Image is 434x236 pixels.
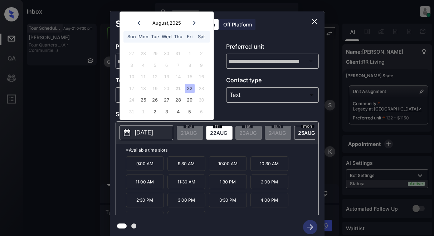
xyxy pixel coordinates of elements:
p: 4:30 PM [126,211,164,226]
div: Not available Tuesday, August 5th, 2025 [150,60,160,70]
div: Not available Sunday, August 31st, 2025 [127,107,137,117]
div: Wed [162,32,171,41]
div: Not available Tuesday, August 12th, 2025 [150,72,160,82]
p: 3:30 PM [209,193,247,207]
div: Tue [150,32,160,41]
button: close [307,14,322,29]
div: Not available Friday, August 15th, 2025 [185,72,195,82]
div: Not available Friday, August 8th, 2025 [185,60,195,70]
div: Not available Wednesday, August 20th, 2025 [162,84,171,93]
div: Choose Friday, August 22nd, 2025 [185,84,195,93]
div: Not available Sunday, August 3rd, 2025 [127,60,137,70]
div: Choose Thursday, September 4th, 2025 [173,107,183,117]
p: 10:30 AM [250,156,288,171]
p: 11:30 AM [167,174,205,189]
div: Not available Monday, August 11th, 2025 [138,72,148,82]
div: Not available Saturday, August 16th, 2025 [196,72,206,82]
span: fri [213,124,222,128]
div: Sun [127,32,137,41]
p: *Available time slots [126,144,318,156]
div: Not available Thursday, August 14th, 2025 [173,72,183,82]
div: Not available Sunday, July 27th, 2025 [127,49,137,58]
div: Choose Wednesday, September 3rd, 2025 [162,107,171,117]
div: Not available Monday, August 18th, 2025 [138,84,148,93]
span: mon [301,124,314,128]
p: 10:00 AM [209,156,247,171]
div: Not available Saturday, August 2nd, 2025 [196,49,206,58]
p: Preferred community [116,42,208,54]
div: Choose Wednesday, August 27th, 2025 [162,95,171,105]
div: Not available Monday, September 1st, 2025 [138,107,148,117]
div: Not available Thursday, August 7th, 2025 [173,60,183,70]
div: Sat [196,32,206,41]
div: Not available Monday, July 28th, 2025 [138,49,148,58]
div: Choose Tuesday, August 26th, 2025 [150,95,160,105]
div: Not available Sunday, August 24th, 2025 [127,95,137,105]
p: Tour type [116,76,208,87]
p: 3:00 PM [167,193,205,207]
div: Choose Monday, August 25th, 2025 [138,95,148,105]
p: 11:00 AM [126,174,164,189]
div: date-select [206,126,233,140]
span: 25 AUG [298,130,315,136]
div: Not available Wednesday, August 6th, 2025 [162,60,171,70]
p: Select slot [116,110,319,121]
p: 1:30 PM [209,174,247,189]
p: Contact type [226,76,319,87]
div: Text [228,89,317,101]
div: Not available Saturday, August 30th, 2025 [196,95,206,105]
div: Not available Thursday, August 21st, 2025 [173,84,183,93]
p: 9:00 AM [126,156,164,171]
div: Choose Friday, August 29th, 2025 [185,95,195,105]
div: Not available Tuesday, August 19th, 2025 [150,84,160,93]
p: 2:00 PM [250,174,288,189]
p: 4:00 PM [250,193,288,207]
div: Not available Wednesday, August 13th, 2025 [162,72,171,82]
div: Choose Tuesday, September 2nd, 2025 [150,107,160,117]
div: Not available Monday, August 4th, 2025 [138,60,148,70]
div: Not available Saturday, August 9th, 2025 [196,60,206,70]
p: 9:30 AM [167,156,205,171]
div: Mon [138,32,148,41]
div: Not available Thursday, July 31st, 2025 [173,49,183,58]
button: [DATE] [120,125,173,140]
p: [DATE] [135,128,153,137]
div: In Person [117,89,206,101]
span: 22 AUG [210,130,227,136]
div: Not available Friday, August 1st, 2025 [185,49,195,58]
h2: Schedule Tour [110,11,183,36]
div: Not available Saturday, September 6th, 2025 [196,107,206,117]
div: Thu [173,32,183,41]
p: Preferred unit [226,42,319,54]
div: Not available Sunday, August 10th, 2025 [127,72,137,82]
div: Fri [185,32,195,41]
div: Off Platform [220,19,255,30]
p: 2:30 PM [126,193,164,207]
div: date-select [294,126,321,140]
div: Choose Friday, September 5th, 2025 [185,107,195,117]
div: Not available Saturday, August 23rd, 2025 [196,84,206,93]
p: 5:00 PM [167,211,205,226]
div: Choose Thursday, August 28th, 2025 [173,95,183,105]
div: Not available Wednesday, July 30th, 2025 [162,49,171,58]
div: month 2025-08 [122,48,211,118]
div: Not available Sunday, August 17th, 2025 [127,84,137,93]
div: Not available Tuesday, July 29th, 2025 [150,49,160,58]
